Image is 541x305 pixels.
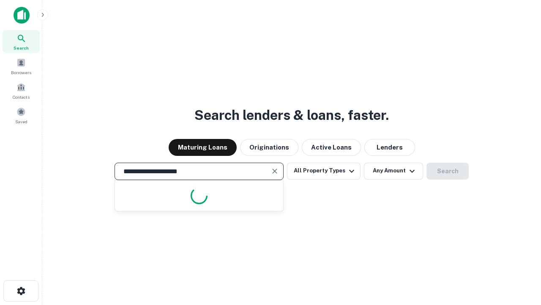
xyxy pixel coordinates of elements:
[14,44,29,51] span: Search
[13,94,30,100] span: Contacts
[11,69,31,76] span: Borrowers
[3,30,40,53] a: Search
[269,165,281,177] button: Clear
[240,139,298,156] button: Originations
[499,237,541,278] iframe: Chat Widget
[3,55,40,78] a: Borrowers
[302,139,361,156] button: Active Loans
[364,163,423,180] button: Any Amount
[364,139,415,156] button: Lenders
[15,118,27,125] span: Saved
[3,104,40,127] a: Saved
[287,163,361,180] button: All Property Types
[14,7,30,24] img: capitalize-icon.png
[194,105,389,125] h3: Search lenders & loans, faster.
[3,79,40,102] a: Contacts
[169,139,237,156] button: Maturing Loans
